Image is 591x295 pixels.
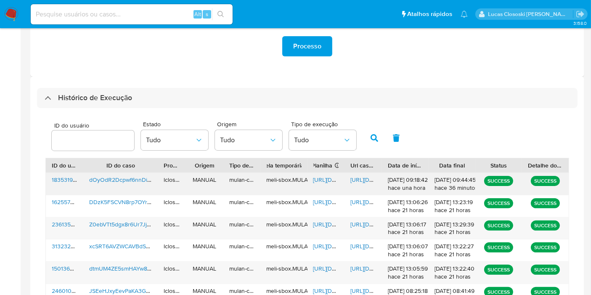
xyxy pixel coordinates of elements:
p: lucas.clososki@mercadolivre.com [488,10,573,18]
button: search-icon [212,8,229,20]
a: Notificações [461,11,468,18]
a: Sair [576,10,585,19]
input: Pesquise usuários ou casos... [31,9,233,20]
span: Alt [194,10,201,18]
span: Atalhos rápidos [407,10,452,19]
span: 3.158.0 [573,20,587,27]
span: s [206,10,208,18]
